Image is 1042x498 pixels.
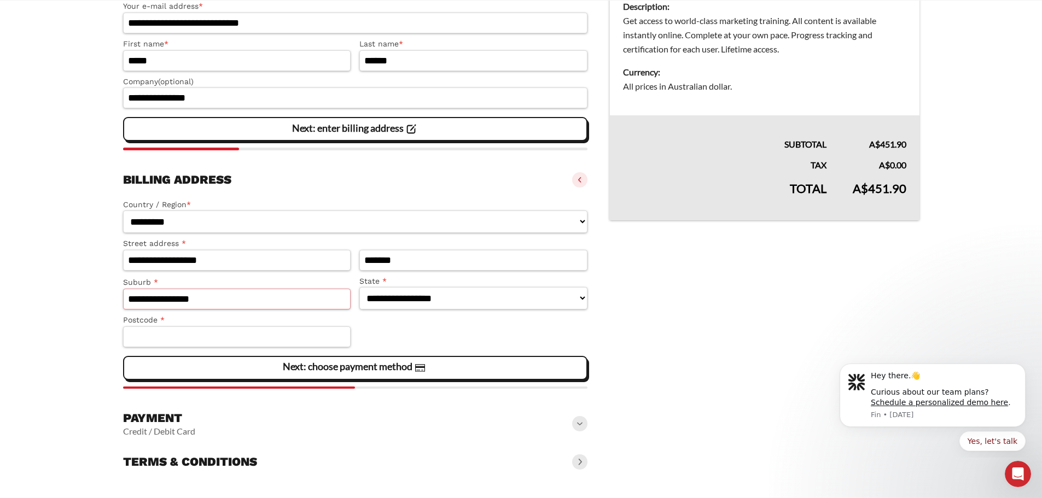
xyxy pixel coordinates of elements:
span: (optional) [158,77,194,86]
label: Street address [123,237,351,250]
vaadin-horizontal-layout: Credit / Debit Card [123,426,195,437]
label: Country / Region [123,198,588,211]
th: Subtotal [610,115,840,151]
vaadin-button: Next: choose payment method [123,356,588,380]
label: Suburb [123,276,351,289]
th: Total [610,172,840,220]
bdi: 0.00 [879,160,906,170]
h3: Billing address [123,172,231,188]
h3: Terms & conditions [123,454,257,470]
dt: Currency: [623,65,906,79]
label: State [359,275,587,288]
iframe: Intercom live chat [1005,461,1031,487]
iframe: Intercom notifications message [823,354,1042,458]
label: Company [123,75,588,88]
span: A$ [879,160,890,170]
dd: Get access to world-class marketing training. All content is available instantly online. Complete... [623,14,906,56]
span: A$ [869,139,880,149]
vaadin-button: Next: enter billing address [123,117,588,141]
dd: All prices in Australian dollar. [623,79,906,93]
label: Last name [359,38,587,50]
span: A$ [853,181,868,196]
h3: Payment [123,411,195,426]
bdi: 451.90 [869,139,906,149]
th: Tax [610,151,840,172]
label: Postcode [123,314,351,326]
bdi: 451.90 [853,181,906,196]
label: First name [123,38,351,50]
